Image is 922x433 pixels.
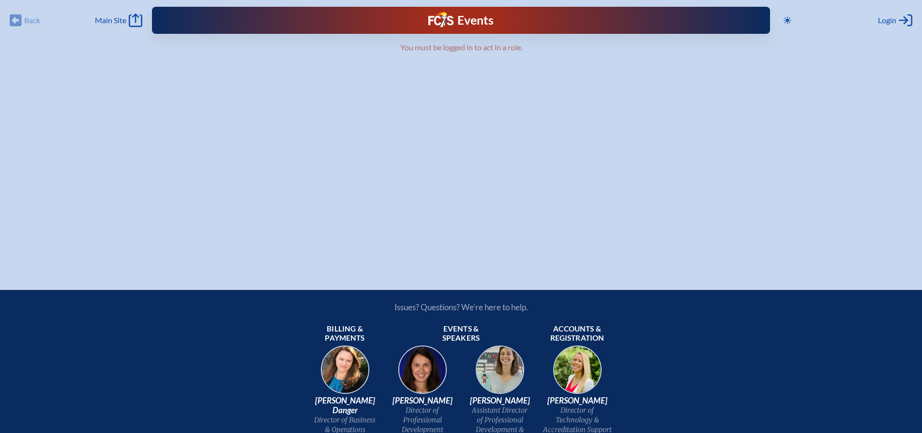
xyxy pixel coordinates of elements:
span: [PERSON_NAME] [465,396,535,405]
span: Login [878,15,896,25]
p: Issues? Questions? We’re here to help. [291,302,632,312]
span: [PERSON_NAME] Danger [310,396,380,415]
a: Main Site [95,14,142,27]
p: You must be logged in to act in a role. [206,43,717,52]
h1: Events [457,14,494,27]
span: Events & speakers [426,324,496,344]
img: b1ee34a6-5a78-4519-85b2-7190c4823173 [546,343,608,404]
span: [PERSON_NAME] [543,396,612,405]
div: FCIS Events — Future ready [322,12,600,29]
img: 9c64f3fb-7776-47f4-83d7-46a341952595 [314,343,376,404]
img: 94e3d245-ca72-49ea-9844-ae84f6d33c0f [392,343,453,404]
span: Accounts & registration [543,324,612,344]
a: FCIS LogoEvents [428,12,494,29]
img: 545ba9c4-c691-43d5-86fb-b0a622cbeb82 [469,343,531,404]
span: Billing & payments [310,324,380,344]
span: [PERSON_NAME] [388,396,457,405]
span: Main Site [95,15,126,25]
img: Florida Council of Independent Schools [428,12,453,27]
